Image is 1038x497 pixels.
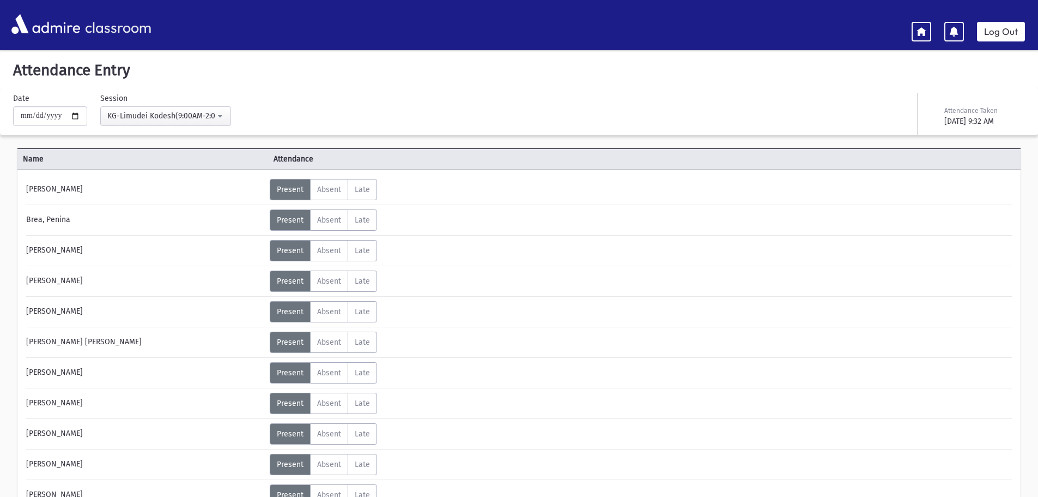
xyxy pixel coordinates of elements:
[270,271,377,292] div: AttTypes
[277,460,303,469] span: Present
[277,338,303,347] span: Present
[317,246,341,255] span: Absent
[317,399,341,408] span: Absent
[277,307,303,316] span: Present
[277,399,303,408] span: Present
[317,307,341,316] span: Absent
[317,215,341,225] span: Absent
[317,429,341,439] span: Absent
[9,61,1029,80] h5: Attendance Entry
[355,215,370,225] span: Late
[277,429,303,439] span: Present
[21,240,270,261] div: [PERSON_NAME]
[21,179,270,200] div: [PERSON_NAME]
[355,460,370,469] span: Late
[317,185,341,194] span: Absent
[277,185,303,194] span: Present
[21,393,270,414] div: [PERSON_NAME]
[277,215,303,225] span: Present
[107,110,215,122] div: KG-Limudei Kodesh(9:00AM-2:00PM)
[355,307,370,316] span: Late
[83,10,151,39] span: classroom
[317,338,341,347] span: Absent
[270,454,377,475] div: AttTypes
[100,93,128,104] label: Session
[268,153,519,165] span: Attendance
[355,368,370,378] span: Late
[9,11,83,37] img: AdmirePro
[355,185,370,194] span: Late
[277,246,303,255] span: Present
[270,209,377,231] div: AttTypes
[270,332,377,353] div: AttTypes
[355,246,370,255] span: Late
[21,209,270,231] div: Brea, Penina
[944,106,1023,116] div: Attendance Taken
[277,368,303,378] span: Present
[17,153,268,165] span: Name
[270,240,377,261] div: AttTypes
[21,332,270,353] div: [PERSON_NAME] [PERSON_NAME]
[977,22,1025,41] a: Log Out
[270,362,377,384] div: AttTypes
[270,423,377,445] div: AttTypes
[355,338,370,347] span: Late
[317,460,341,469] span: Absent
[317,277,341,286] span: Absent
[21,271,270,292] div: [PERSON_NAME]
[21,454,270,475] div: [PERSON_NAME]
[277,277,303,286] span: Present
[317,368,341,378] span: Absent
[270,179,377,200] div: AttTypes
[21,301,270,322] div: [PERSON_NAME]
[270,393,377,414] div: AttTypes
[355,277,370,286] span: Late
[270,301,377,322] div: AttTypes
[355,429,370,439] span: Late
[944,116,1023,127] div: [DATE] 9:32 AM
[100,106,231,126] button: KG-Limudei Kodesh(9:00AM-2:00PM)
[355,399,370,408] span: Late
[13,93,29,104] label: Date
[21,423,270,445] div: [PERSON_NAME]
[21,362,270,384] div: [PERSON_NAME]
